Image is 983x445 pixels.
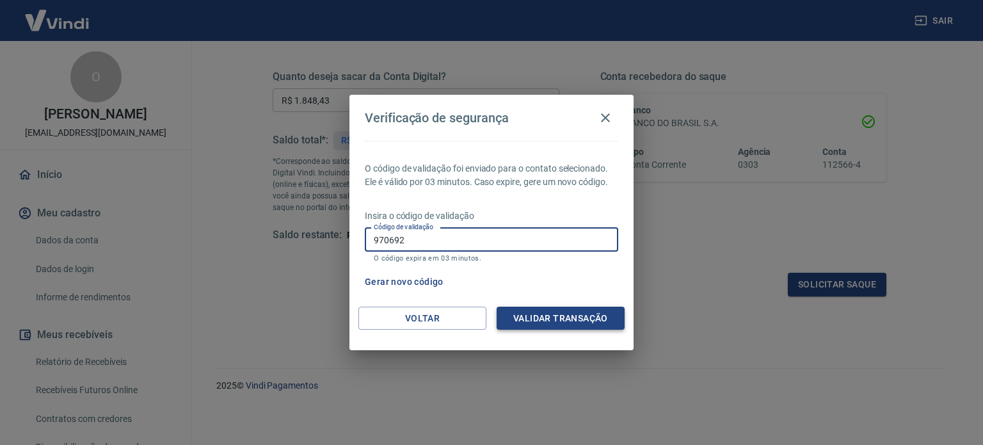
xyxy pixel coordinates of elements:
[360,270,449,294] button: Gerar novo código
[365,162,618,189] p: O código de validação foi enviado para o contato selecionado. Ele é válido por 03 minutos. Caso e...
[497,307,625,330] button: Validar transação
[374,222,433,232] label: Código de validação
[365,209,618,223] p: Insira o código de validação
[365,110,509,125] h4: Verificação de segurança
[374,254,609,263] p: O código expira em 03 minutos.
[358,307,486,330] button: Voltar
